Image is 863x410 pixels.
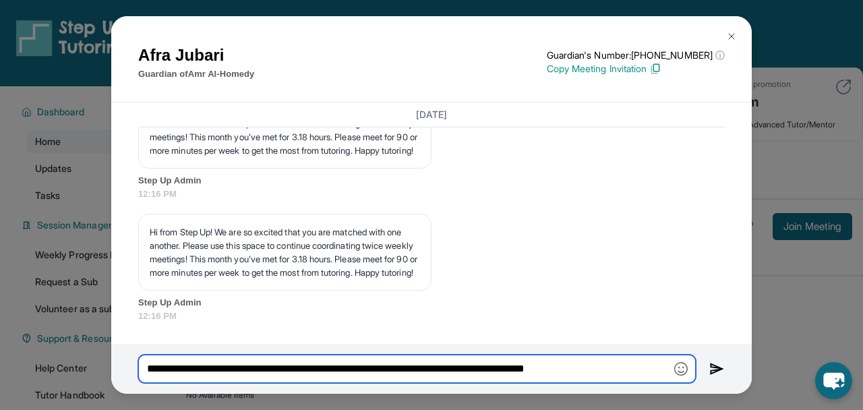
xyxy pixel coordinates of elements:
[726,31,737,42] img: Close Icon
[649,63,661,75] img: Copy Icon
[547,49,725,62] p: Guardian's Number: [PHONE_NUMBER]
[150,103,420,157] p: Hi from Step Up! We are so excited that you are matched with one another. Please use this space t...
[138,310,725,323] span: 12:16 PM
[150,225,420,279] p: Hi from Step Up! We are so excited that you are matched with one another. Please use this space t...
[138,43,254,67] h1: Afra Jubari
[547,62,725,76] p: Copy Meeting Invitation
[674,362,688,376] img: Emoji
[138,67,254,81] p: Guardian of Amr Al-Homedy
[138,296,725,310] span: Step Up Admin
[715,49,725,62] span: ⓘ
[815,362,852,399] button: chat-button
[138,108,725,121] h3: [DATE]
[709,361,725,377] img: Send icon
[138,174,725,187] span: Step Up Admin
[138,187,725,201] span: 12:16 PM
